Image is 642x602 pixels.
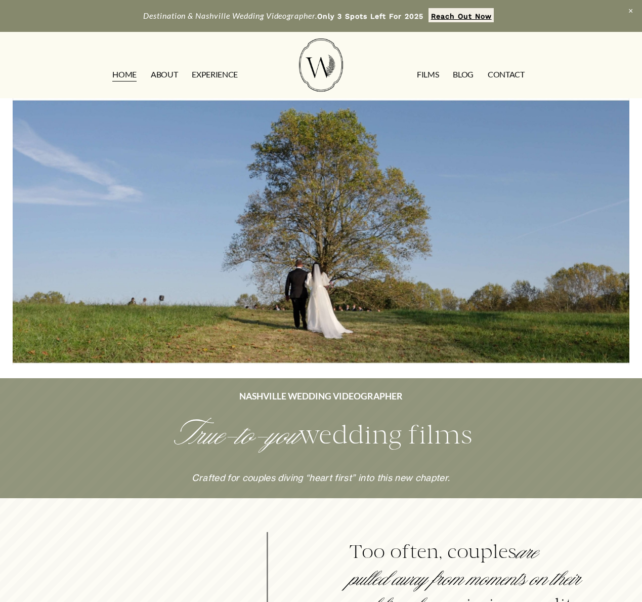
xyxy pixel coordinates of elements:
[65,418,577,454] h2: wedding films
[488,66,525,83] a: CONTACT
[169,420,298,452] em: True-to-you
[112,66,137,83] a: HOME
[453,66,474,83] a: Blog
[192,66,238,83] a: EXPERIENCE
[192,472,450,483] em: Crafted for couples diving “heart first” into this new chapter.
[151,66,178,83] a: ABOUT
[417,66,439,83] a: FILMS
[429,8,494,22] a: Reach Out Now
[239,391,403,402] strong: NASHVILLE WEDDING VIDEOGRAPHER
[431,12,492,20] strong: Reach Out Now
[299,38,343,92] img: Wild Fern Weddings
